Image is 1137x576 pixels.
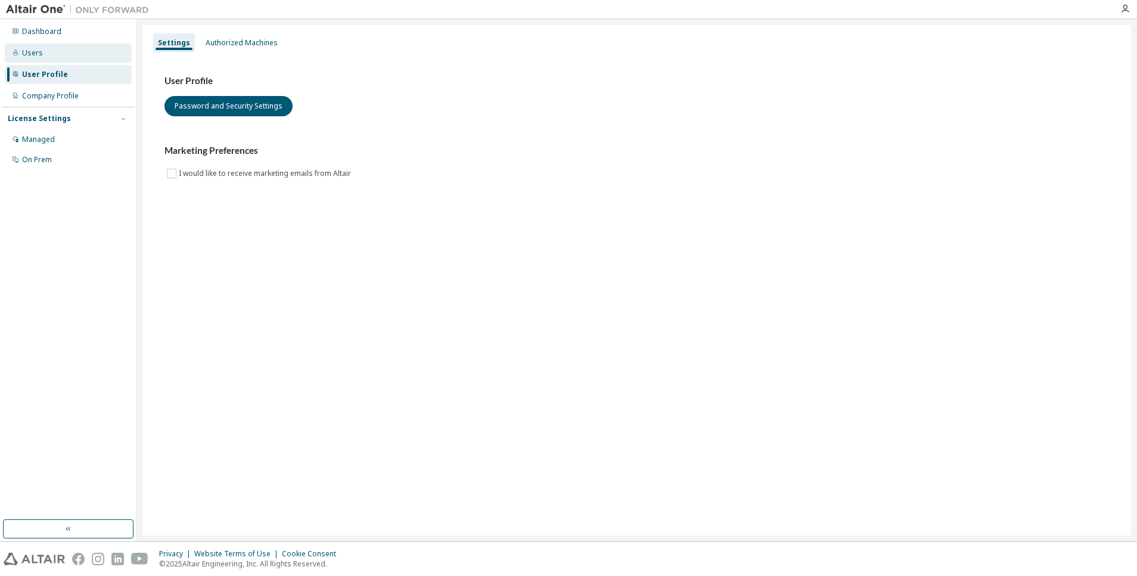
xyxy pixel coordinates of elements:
div: License Settings [8,114,71,123]
img: youtube.svg [131,553,148,565]
div: Authorized Machines [206,38,278,48]
div: Company Profile [22,91,79,101]
div: Settings [158,38,190,48]
div: Website Terms of Use [194,549,282,559]
img: linkedin.svg [111,553,124,565]
div: Privacy [159,549,194,559]
div: Dashboard [22,27,61,36]
img: instagram.svg [92,553,104,565]
img: Altair One [6,4,155,16]
p: © 2025 Altair Engineering, Inc. All Rights Reserved. [159,559,343,569]
div: Managed [22,135,55,144]
div: On Prem [22,155,52,165]
div: User Profile [22,70,68,79]
img: altair_logo.svg [4,553,65,565]
h3: Marketing Preferences [164,145,1110,157]
button: Password and Security Settings [164,96,293,116]
div: Cookie Consent [282,549,343,559]
h3: User Profile [164,75,1110,87]
img: facebook.svg [72,553,85,565]
label: I would like to receive marketing emails from Altair [179,166,353,181]
div: Users [22,48,43,58]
